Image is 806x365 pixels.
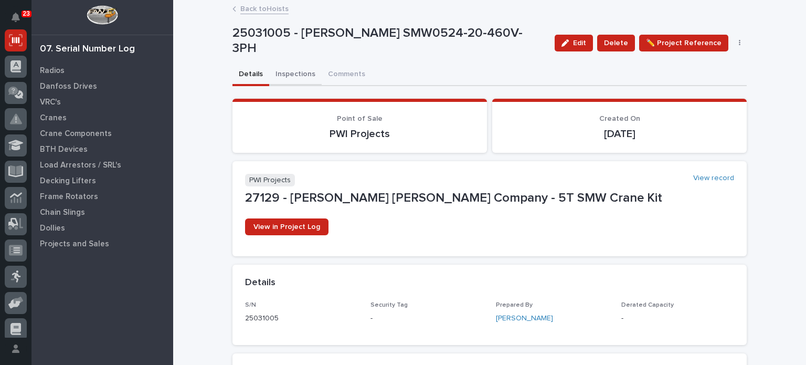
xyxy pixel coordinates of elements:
p: Frame Rotators [40,192,98,202]
p: VRC's [40,98,61,107]
p: 23 [23,10,30,17]
a: Back toHoists [240,2,289,14]
p: Decking Lifters [40,176,96,186]
button: Inspections [269,64,322,86]
span: Prepared By [496,302,533,308]
div: Notifications23 [13,13,27,29]
p: Danfoss Drives [40,82,97,91]
p: - [370,313,483,324]
p: 25031005 [245,313,358,324]
span: ✏️ Project Reference [646,37,722,49]
a: BTH Devices [31,141,173,157]
a: Frame Rotators [31,189,173,204]
p: 27129 - [PERSON_NAME] [PERSON_NAME] Company - 5T SMW Crane Kit [245,191,734,206]
p: [DATE] [505,128,734,140]
span: Security Tag [370,302,408,308]
button: ✏️ Project Reference [639,35,728,51]
button: Details [232,64,269,86]
a: VRC's [31,94,173,110]
span: S/N [245,302,256,308]
a: Chain Slings [31,204,173,220]
a: Cranes [31,110,173,126]
a: Decking Lifters [31,173,173,189]
p: PWI Projects [245,128,474,140]
a: View in Project Log [245,218,328,235]
a: View record [693,174,734,183]
p: Projects and Sales [40,239,109,249]
a: [PERSON_NAME] [496,313,553,324]
button: Delete [597,35,635,51]
span: Edit [573,38,586,48]
span: Derated Capacity [621,302,674,308]
button: Edit [555,35,593,51]
p: Load Arrestors / SRL's [40,161,121,170]
p: Chain Slings [40,208,85,217]
span: View in Project Log [253,223,320,231]
img: Workspace Logo [87,5,118,25]
a: Radios [31,62,173,78]
a: Danfoss Drives [31,78,173,94]
a: Dollies [31,220,173,236]
span: Point of Sale [337,115,383,122]
p: PWI Projects [245,174,295,187]
span: Delete [604,37,628,49]
a: Projects and Sales [31,236,173,252]
a: Load Arrestors / SRL's [31,157,173,173]
p: - [621,313,734,324]
div: 07. Serial Number Log [40,44,135,55]
button: Notifications [5,6,27,28]
span: Created On [599,115,640,122]
p: Dollies [40,224,65,233]
p: Radios [40,66,65,76]
p: Cranes [40,113,67,123]
p: 25031005 - [PERSON_NAME] SMW0524-20-460V-3PH [232,26,546,56]
p: BTH Devices [40,145,88,154]
p: Crane Components [40,129,112,139]
button: Comments [322,64,372,86]
h2: Details [245,277,275,289]
a: Crane Components [31,126,173,141]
